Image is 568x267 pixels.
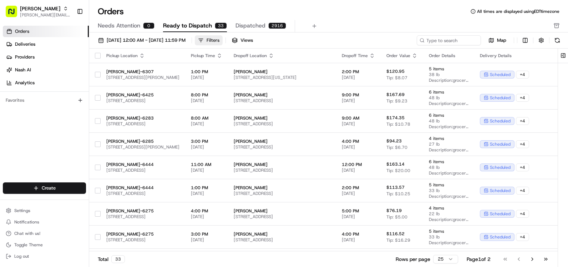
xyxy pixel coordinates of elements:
span: [STREET_ADDRESS] [234,214,330,220]
span: 4 items [429,205,468,211]
span: 2:00 PM [342,185,375,191]
span: Description: grocery bags [429,217,468,222]
div: + 4 [516,117,529,125]
span: $120.95 [386,69,405,74]
span: 6 items [429,89,468,95]
span: 38 lb [429,72,468,77]
span: 12:00 PM [342,162,375,167]
span: [DATE] [342,191,375,196]
span: 4:00 PM [342,231,375,237]
span: [STREET_ADDRESS][PERSON_NAME] [106,75,179,80]
div: Order Value [386,53,417,59]
span: [DATE] [342,75,375,80]
div: + 4 [516,163,529,171]
span: Nash AI [15,67,31,73]
span: Description: grocery bags [429,101,468,106]
span: Log out [14,253,29,259]
span: Needs Attention [98,21,140,30]
span: 48 lb [429,118,468,124]
input: Clear [19,46,118,54]
span: [STREET_ADDRESS] [106,98,179,104]
span: [PERSON_NAME] [234,208,330,214]
span: [PERSON_NAME] [234,162,330,167]
span: 11:00 AM [191,162,222,167]
span: Chat with us! [14,231,40,236]
span: 8:00 AM [191,115,222,121]
span: $113.57 [386,185,405,190]
span: Description: grocery bags [429,240,468,246]
span: Description: grocery bags [429,124,468,130]
span: $167.69 [386,92,405,97]
span: [DATE] 12:00 AM - [DATE] 11:59 PM [107,37,186,44]
span: Map [497,37,506,44]
button: [PERSON_NAME][EMAIL_ADDRESS][PERSON_NAME][DOMAIN_NAME] [20,12,71,18]
span: [PERSON_NAME]-6283 [106,115,179,121]
span: [STREET_ADDRESS][PERSON_NAME] [106,144,179,150]
span: 6 items [429,159,468,165]
span: $76.19 [386,208,402,213]
span: 33 lb [429,234,468,240]
div: 📗 [7,104,13,110]
span: [STREET_ADDRESS] [106,121,179,127]
span: 3:00 PM [191,138,222,144]
span: scheduled [490,165,511,170]
div: Total [98,255,125,263]
span: 48 lb [429,165,468,170]
span: [PERSON_NAME]-6444 [106,185,179,191]
div: 33 [111,255,125,263]
button: [DATE] 12:00 AM - [DATE] 11:59 PM [95,35,189,45]
span: [STREET_ADDRESS] [106,191,179,196]
span: Tip: $10.25 [386,191,410,197]
span: [DATE] [191,144,222,150]
span: 9:00 AM [342,115,375,121]
span: Views [240,37,253,44]
input: Type to search [417,35,481,45]
span: Description: grocery bags [429,193,468,199]
span: Settings [14,208,30,213]
h1: Orders [98,6,124,17]
span: Tip: $5.00 [386,214,407,220]
span: [STREET_ADDRESS][US_STATE] [234,75,330,80]
span: scheduled [490,188,511,193]
span: 4 items [429,136,468,141]
span: [PERSON_NAME] [234,69,330,75]
span: 5:00 PM [342,208,375,214]
img: 1736555255976-a54dd68f-1ca7-489b-9aae-adbdc363a1c4 [7,68,20,81]
div: 0 [143,22,154,29]
span: 1:00 PM [191,69,222,75]
span: [DATE] [191,214,222,220]
button: Views [229,35,256,45]
span: 2:00 PM [342,69,375,75]
a: 📗Knowledge Base [4,101,57,114]
span: 5 items [429,66,468,72]
div: 2916 [268,22,286,29]
span: Description: grocery bags [429,147,468,153]
div: Favorites [3,95,86,106]
a: 💻API Documentation [57,101,117,114]
a: Analytics [3,77,89,89]
button: Notifications [3,217,86,227]
a: Powered byPylon [50,121,86,126]
span: [PERSON_NAME] [234,115,330,121]
div: Page 1 of 2 [467,256,491,263]
span: Deliveries [15,41,35,47]
span: Knowledge Base [14,104,55,111]
span: $94.23 [386,138,402,144]
span: [DATE] [191,167,222,173]
div: + 4 [516,233,529,241]
a: Orders [3,26,89,37]
span: [STREET_ADDRESS] [234,121,330,127]
span: 5 items [429,182,468,188]
span: [PERSON_NAME] [20,5,60,12]
span: 1:00 PM [191,185,222,191]
span: Tip: $10.78 [386,121,410,127]
span: [DATE] [342,167,375,173]
button: Create [3,182,86,194]
div: Pickup Location [106,53,179,59]
span: Dispatched [235,21,265,30]
div: Delivery Details [480,53,566,59]
span: Tip: $9.23 [386,98,407,104]
span: [PERSON_NAME] [234,231,330,237]
span: Description: grocery bags [429,170,468,176]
